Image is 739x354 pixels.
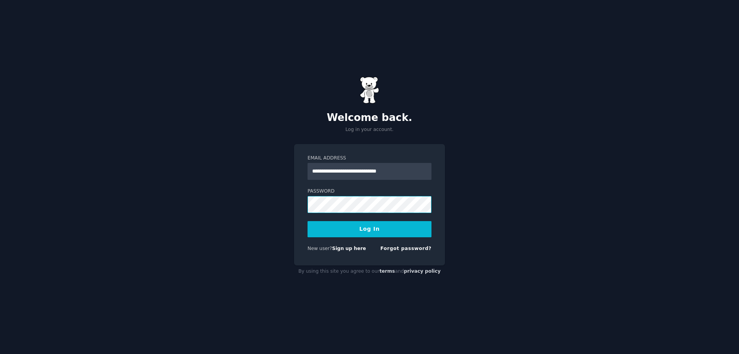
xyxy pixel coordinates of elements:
p: Log in your account. [294,126,445,133]
label: Email Address [308,155,431,162]
a: privacy policy [404,268,441,274]
h2: Welcome back. [294,112,445,124]
button: Log In [308,221,431,237]
a: terms [380,268,395,274]
div: By using this site you agree to our and [294,265,445,278]
a: Sign up here [332,246,366,251]
img: Gummy Bear [360,77,379,104]
label: Password [308,188,431,195]
span: New user? [308,246,332,251]
a: Forgot password? [380,246,431,251]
